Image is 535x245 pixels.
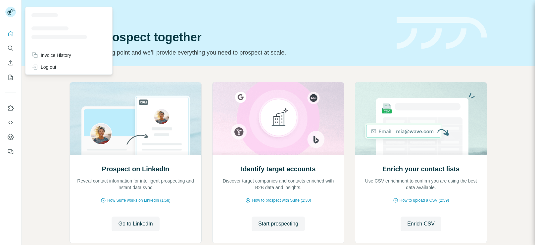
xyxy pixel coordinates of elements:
[102,164,169,174] h2: Prospect on LinkedIn
[70,31,389,44] h1: Let’s prospect together
[70,82,202,155] img: Prospect on LinkedIn
[5,131,16,143] button: Dashboard
[31,52,71,59] div: Invoice History
[362,178,480,191] p: Use CSV enrichment to confirm you are using the best data available.
[5,57,16,69] button: Enrich CSV
[252,217,305,231] button: Start prospecting
[382,164,460,174] h2: Enrich your contact lists
[5,146,16,158] button: Feedback
[5,117,16,129] button: Use Surfe API
[241,164,316,174] h2: Identify target accounts
[401,217,441,231] button: Enrich CSV
[5,102,16,114] button: Use Surfe on LinkedIn
[5,71,16,83] button: My lists
[107,197,170,203] span: How Surfe works on LinkedIn (1:58)
[76,178,195,191] p: Reveal contact information for intelligent prospecting and instant data sync.
[219,178,337,191] p: Discover target companies and contacts enriched with B2B data and insights.
[258,220,298,228] span: Start prospecting
[118,220,153,228] span: Go to LinkedIn
[70,48,389,57] p: Pick your starting point and we’ll provide everything you need to prospect at scale.
[5,28,16,40] button: Quick start
[252,197,311,203] span: How to prospect with Surfe (1:30)
[112,217,159,231] button: Go to LinkedIn
[5,42,16,54] button: Search
[355,82,487,155] img: Enrich your contact lists
[400,197,449,203] span: How to upload a CSV (2:59)
[397,17,487,49] img: banner
[212,82,344,155] img: Identify target accounts
[70,12,389,19] div: Quick start
[407,220,435,228] span: Enrich CSV
[31,64,56,70] div: Log out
